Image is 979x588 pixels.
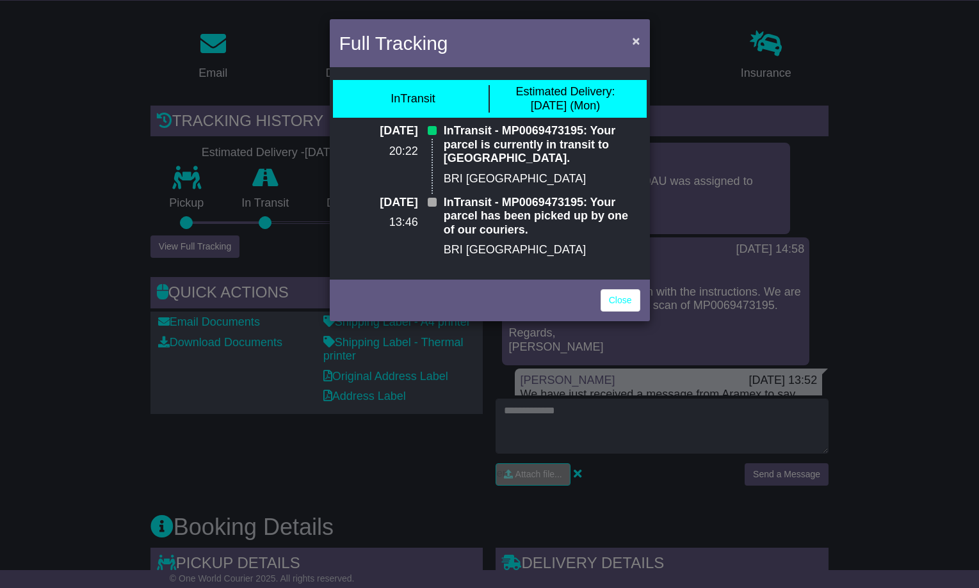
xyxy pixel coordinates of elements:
[444,196,640,237] p: InTransit - MP0069473195: Your parcel has been picked up by one of our couriers.
[444,243,640,257] p: BRI [GEOGRAPHIC_DATA]
[632,33,640,48] span: ×
[626,28,646,54] button: Close
[601,289,640,312] a: Close
[339,196,418,210] p: [DATE]
[339,145,418,159] p: 20:22
[515,85,615,98] span: Estimated Delivery:
[339,124,418,138] p: [DATE]
[339,216,418,230] p: 13:46
[391,92,435,106] div: InTransit
[444,124,640,166] p: InTransit - MP0069473195: Your parcel is currently in transit to [GEOGRAPHIC_DATA].
[444,172,640,186] p: BRI [GEOGRAPHIC_DATA]
[339,29,448,58] h4: Full Tracking
[515,85,615,113] div: [DATE] (Mon)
